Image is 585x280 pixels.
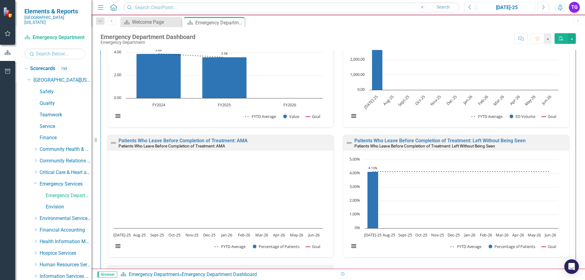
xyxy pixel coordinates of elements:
button: Show Goal [306,244,320,249]
text: 3.00% [349,184,360,189]
small: [GEOGRAPHIC_DATA][US_STATE] [24,15,85,25]
text: Mar-26 [492,94,505,107]
img: ClearPoint Strategy [3,7,14,17]
span: Search [437,5,450,9]
text: FY2026 [283,102,296,108]
text: Aug-25 [382,94,395,107]
a: Environmental Services Team [40,215,91,222]
a: Emergency Department [24,34,85,41]
text: Nov-25 [186,232,198,238]
text: Apr-26 [273,232,285,238]
div: Emergency Department [101,40,195,45]
button: View chart menu, Chart [349,112,358,120]
text: 5.00% [349,156,360,162]
text: Apr-26 [509,94,521,106]
button: Show FYTD Average [215,244,246,249]
a: [GEOGRAPHIC_DATA][US_STATE] [34,77,91,84]
text: 4.00% [349,170,360,175]
div: [DATE]-25 [480,4,534,11]
text: Jun-26 [308,232,320,238]
path: FY2025, 3.58. Value. [202,57,247,98]
text: Oct-25 [415,232,427,238]
div: Chart. Highcharts interactive chart. [110,157,330,256]
text: Dec-25 [445,94,458,106]
button: TG [569,2,580,13]
svg: Interactive chart [110,27,326,126]
a: Scorecards [30,65,55,72]
div: 199 [58,66,70,71]
text: [DATE]-25 [364,232,381,238]
a: Emergency Services [40,181,91,188]
button: Show Value [283,114,299,119]
button: View chart menu, Chart [114,242,122,250]
a: Human Resources Services [40,261,91,268]
div: Chart. Highcharts interactive chart. [346,27,566,126]
text: Feb-26 [238,232,250,238]
a: Community Relations Services [40,158,91,165]
span: Browser [97,271,117,278]
text: 2.00 [114,72,121,77]
span: Elements & Reports [24,8,85,15]
a: Emergency Department [46,192,91,199]
button: Show FYTD Average [451,244,482,249]
div: Open Intercom Messenger [564,259,579,274]
a: Information Services Team [40,273,91,280]
text: Jun-26 [544,232,556,238]
div: Emergency Department Dashboard [101,34,195,40]
text: Nov-25 [431,232,444,238]
text: 0% [355,225,360,230]
text: 1.00% [349,211,360,217]
div: Chart. Highcharts interactive chart. [110,27,330,126]
a: Finance [40,134,91,141]
text: FY2024 [152,102,165,108]
svg: Interactive chart [110,157,326,256]
button: Show Goal [542,244,556,249]
button: Show FYTD Average [472,114,503,119]
text: May-26 [523,94,537,107]
a: Patients Who Leave Before Completion of Treatment: Left Without Being Seen [354,138,526,144]
button: Show ED Volume [510,114,535,119]
text: May-26 [290,232,303,238]
g: Value, series 2 of 3. Bar series with 3 bars. [136,30,290,98]
button: [DATE]-25 [477,2,536,13]
text: Mar-26 [255,232,268,238]
a: Emergency Department [129,271,179,277]
path: Jul-25, 4.13. Percentage of Patients. [367,172,378,228]
text: 4.13% [368,166,377,170]
text: 0.00 [357,87,365,92]
text: Feb-26 [480,232,492,238]
button: Show FYTD Average [245,114,277,119]
button: View chart menu, Chart [349,242,358,250]
img: Not Defined [346,139,353,147]
button: Show Goal [306,114,320,119]
input: Search ClearPoint... [123,2,460,13]
text: 0.00 [114,95,121,100]
text: 2.00% [349,197,360,203]
div: Welcome Page [132,18,180,26]
input: Search Below... [24,48,85,59]
a: Hospice Services [40,250,91,257]
g: ED Volume, series 2 of 3. Bar series with 12 bars. [372,30,551,90]
text: Oct-25 [168,232,180,238]
button: Show Percentage of Patients [253,244,300,249]
a: Welcome Page [122,18,180,26]
div: » [120,271,334,278]
img: Not Defined [110,139,117,147]
g: FYTD Average, series 1 of 3. Line with 12 data points. [372,170,552,173]
a: Patients Who Leave Before Completion of Treatment: AMA [119,138,248,144]
button: Search [428,3,458,12]
text: FY2025 [218,102,231,108]
svg: Interactive chart [346,27,562,126]
text: Apr-26 [512,232,524,238]
div: Emergency Department Dashboard [182,271,257,277]
a: Health Information Management Services [40,238,91,245]
small: Patients Who Leave Before Completion of Treatment: Left Without Being Seen [354,144,495,148]
text: Dec-25 [203,232,215,238]
button: View chart menu, Chart [114,112,122,120]
text: Jan-26 [221,232,232,238]
div: Chart. Highcharts interactive chart. [346,157,566,256]
text: 3.88 [155,48,162,52]
text: Sept-25 [398,232,412,238]
a: Service [40,123,91,130]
